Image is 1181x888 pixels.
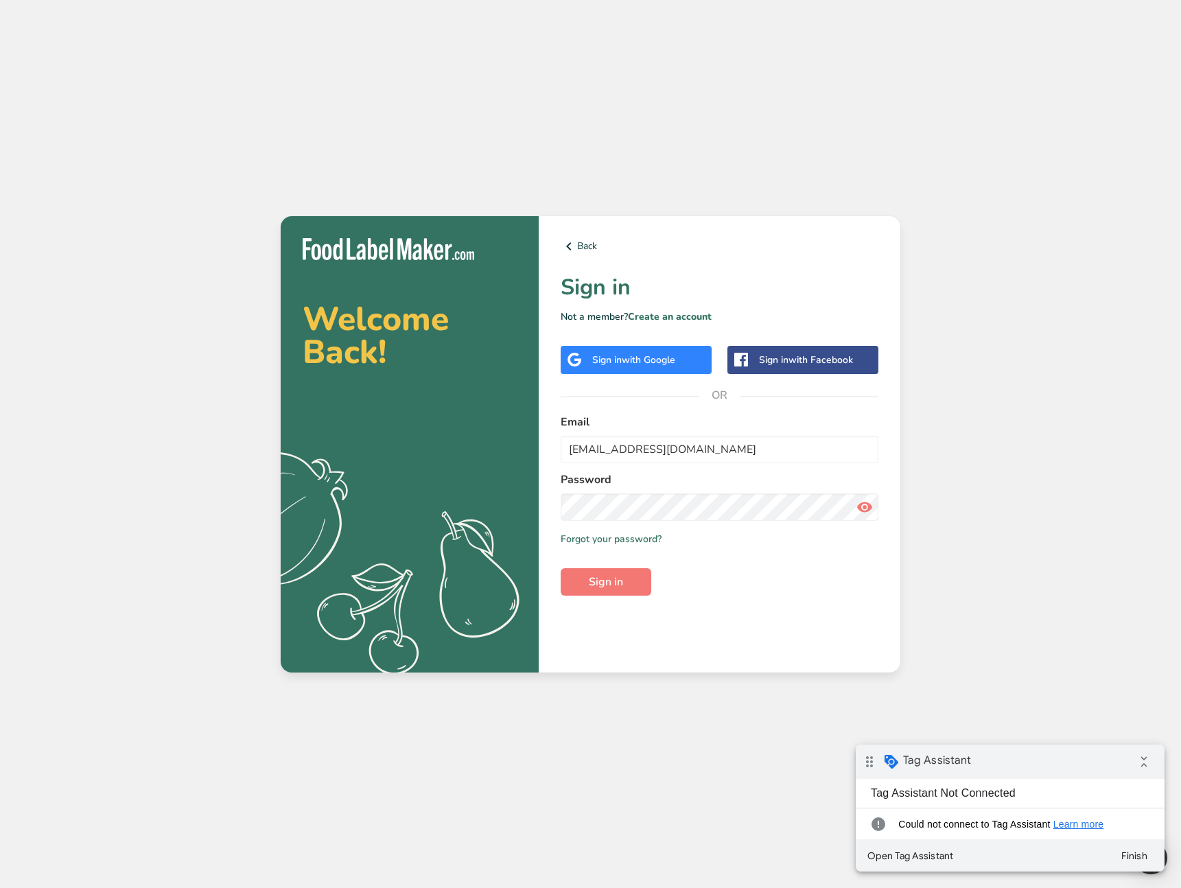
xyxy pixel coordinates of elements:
[561,271,878,304] h1: Sign in
[561,532,662,546] a: Forgot your password?
[592,353,675,367] div: Sign in
[274,3,302,31] i: Collapse debug badge
[254,99,303,124] button: Finish
[699,375,740,416] span: OR
[622,353,675,366] span: with Google
[561,309,878,324] p: Not a member?
[759,353,853,367] div: Sign in
[5,99,104,124] button: Open Tag Assistant
[198,74,248,85] a: Learn more
[788,353,853,366] span: with Facebook
[303,238,474,261] img: Food Label Maker
[43,73,286,86] span: Could not connect to Tag Assistant
[561,238,878,255] a: Back
[11,66,34,93] i: error
[561,414,878,430] label: Email
[628,310,712,323] a: Create an account
[303,303,517,369] h2: Welcome Back!
[561,568,651,596] button: Sign in
[561,471,878,488] label: Password
[561,436,878,463] input: Enter Your Email
[589,574,623,590] span: Sign in
[47,9,115,23] span: Tag Assistant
